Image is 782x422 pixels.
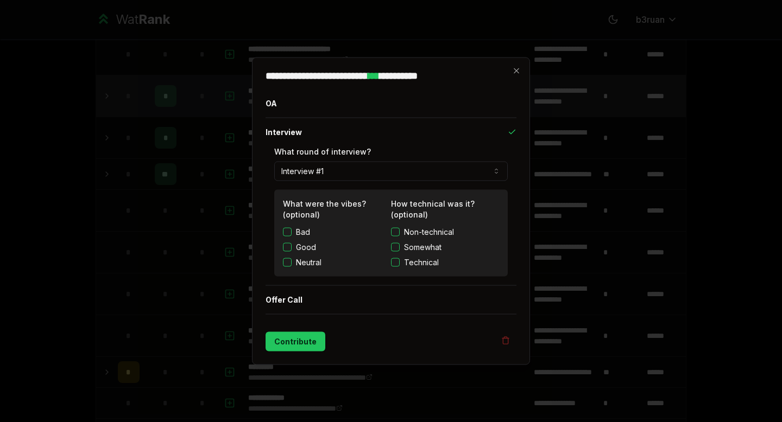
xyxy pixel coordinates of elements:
button: Contribute [266,332,325,351]
button: Non-technical [391,228,400,236]
label: Bad [296,227,310,238]
button: Somewhat [391,243,400,252]
button: OA [266,89,516,118]
button: Technical [391,258,400,267]
span: Non-technical [404,227,454,238]
button: Offer Call [266,286,516,314]
label: What round of interview? [274,147,371,156]
div: Interview [266,146,516,285]
span: Somewhat [404,242,442,253]
label: What were the vibes? (optional) [283,199,366,219]
span: Technical [404,257,439,268]
button: Interview [266,118,516,146]
label: How technical was it? (optional) [391,199,475,219]
label: Good [296,242,316,253]
label: Neutral [296,257,321,268]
